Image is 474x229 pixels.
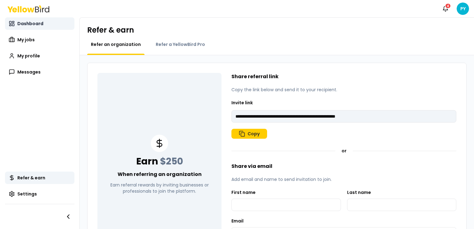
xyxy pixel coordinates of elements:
a: Dashboard [5,17,74,30]
p: Copy the link below and send it to your recipient. [231,87,456,93]
a: My profile [5,50,74,62]
a: My jobs [5,34,74,46]
span: $250 [160,155,183,168]
span: My jobs [17,37,35,43]
span: Refer a YellowBird Pro [156,41,205,47]
button: Copy [231,129,267,139]
h1: Refer & earn [87,25,467,35]
h2: Share via email [231,163,456,170]
h2: Share referral link [231,73,456,80]
span: Dashboard [17,20,43,27]
span: Refer & earn [17,175,45,181]
div: 4 [445,3,451,9]
h2: Earn [136,156,183,167]
p: Earn referral rewards by inviting businesses or professionals to join the platform. [105,182,214,194]
span: My profile [17,53,40,59]
button: 4 [439,2,452,15]
span: Messages [17,69,41,75]
label: First name [231,189,256,195]
p: Add email and name to send invitation to join. [231,176,456,182]
a: Refer & earn [5,172,74,184]
span: or [342,148,347,154]
p: When referring an organization [118,171,202,178]
span: Refer an organization [91,41,141,47]
label: Invite link [231,100,253,106]
a: Messages [5,66,74,78]
span: Settings [17,191,37,197]
a: Refer a YellowBird Pro [152,41,209,47]
label: Email [231,218,244,224]
a: Refer an organization [87,41,145,47]
span: PY [457,2,469,15]
label: Last name [347,189,371,195]
a: Settings [5,188,74,200]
